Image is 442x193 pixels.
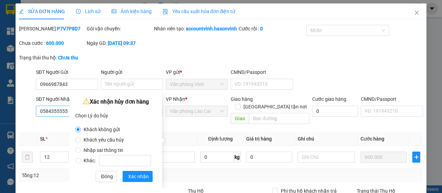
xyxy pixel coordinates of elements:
[96,171,117,182] button: Đóng
[83,98,90,105] span: warning
[92,6,167,17] b: [DOMAIN_NAME]
[36,95,98,103] div: SĐT Người Nhận
[295,132,358,146] th: Ghi chú
[81,137,127,143] span: Khách yêu cầu hủy
[46,40,64,46] b: 600.000
[260,26,263,31] b: 0
[19,25,85,32] div: [PERSON_NAME]:
[76,9,81,14] span: clock-circle
[123,171,153,182] button: Xác nhận
[413,154,420,160] span: plus
[108,40,136,46] b: [DATE] 09:37
[361,95,423,103] div: CMND/Passport
[361,152,407,163] input: 0
[81,158,154,163] span: Khác:
[76,9,100,14] span: Lịch sử
[231,113,249,124] span: Giao
[128,173,149,180] span: Xác nhận
[312,96,346,102] label: Cước giao hàng
[112,9,116,14] span: picture
[101,68,163,76] div: Người gửi
[87,25,153,32] div: Gói vận chuyển:
[19,54,102,61] div: Trạng thái thu hộ:
[81,147,126,153] span: Nhập sai thông tin
[99,155,151,166] input: Khác:
[75,110,156,121] div: Chọn Lý do hủy
[246,136,272,142] span: Giá trị hàng
[87,39,153,47] div: Ngày GD:
[75,97,156,107] div: Xác nhận hủy đơn hàng
[57,26,80,31] b: P7V7P8D7
[186,26,237,31] b: accountvinh.hasonvinh
[170,79,224,89] span: Văn phòng Vinh
[101,173,113,180] span: Đóng
[154,25,237,32] div: Nhân viên tạo:
[414,10,420,16] span: close
[4,40,56,51] h2: P7V7P8D7
[170,106,224,116] span: Văn phòng Lào Cai
[249,113,309,124] input: Dọc đường
[36,68,98,76] div: SĐT Người Gửi
[241,103,309,110] span: [GEOGRAPHIC_DATA] tận nơi
[112,9,152,14] span: Ảnh kiện hàng
[239,25,305,32] div: Cước rồi :
[29,9,104,35] b: [PERSON_NAME] (Vinh - Sapa)
[19,9,24,14] span: edit
[163,9,236,14] span: Yêu cầu xuất hóa đơn điện tử
[407,3,426,23] button: Close
[22,172,171,179] div: Tổng: 12
[298,152,355,163] input: Ghi Chú
[22,152,33,163] button: delete
[234,152,241,163] span: kg
[231,96,253,102] span: Giao hàng
[231,68,293,76] div: CMND/Passport
[81,127,123,132] span: Khách không gửi
[40,136,46,142] span: SL
[166,96,185,102] span: VP Nhận
[58,55,78,60] b: Chưa thu
[208,136,233,142] span: Định lượng
[19,39,85,47] div: Chưa cước :
[412,152,420,163] button: plus
[166,68,228,76] div: VP gửi
[312,106,358,117] input: Cước giao hàng
[163,9,168,15] img: icon
[36,40,167,84] h2: VP Nhận: Văn phòng Lào Cai
[19,9,65,14] span: SỬA ĐƠN HÀNG
[361,136,384,142] span: Cước hàng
